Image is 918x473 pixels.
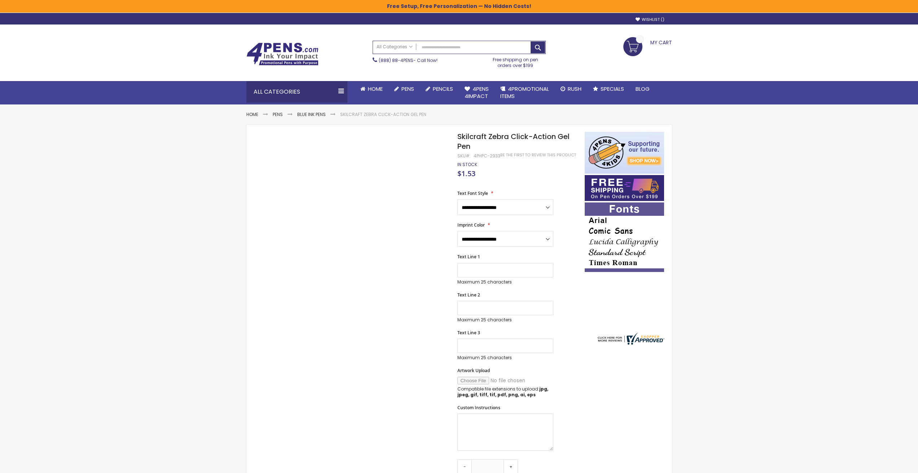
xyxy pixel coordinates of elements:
a: Be the first to review this product [500,152,576,158]
a: Blog [630,81,655,97]
p: Maximum 25 characters [457,279,553,285]
div: Free shipping on pen orders over $199 [485,54,546,68]
img: font-personalization-examples [585,202,664,272]
a: Wishlist [636,17,664,22]
p: Compatible file extensions to upload: [457,386,553,398]
a: Rush [555,81,587,97]
span: Pencils [433,85,453,93]
p: Maximum 25 characters [457,317,553,323]
div: 4PHPC-2933 [474,153,500,159]
li: Skilcraft Zebra Click-Action Gel Pen [340,112,426,117]
span: Home [368,85,383,93]
a: Pens [273,111,283,117]
div: All Categories [246,81,347,103]
span: Custom Instructions [457,405,500,411]
span: Pens [401,85,414,93]
a: (888) 88-4PENS [379,57,413,63]
span: Specials [601,85,624,93]
p: Maximum 25 characters [457,355,553,361]
a: All Categories [373,41,416,53]
span: Blog [636,85,650,93]
strong: SKU [457,153,471,159]
a: Home [355,81,388,97]
a: Specials [587,81,630,97]
a: 4pens.com certificate URL [596,340,664,346]
span: - Call Now! [379,57,438,63]
a: 4PROMOTIONALITEMS [495,81,555,104]
span: $1.53 [457,169,475,178]
span: Rush [568,85,581,93]
span: 4Pens 4impact [465,85,489,100]
span: Artwork Upload [457,367,490,374]
img: 4pens.com widget logo [596,333,664,345]
a: Pencils [420,81,459,97]
span: Text Line 1 [457,254,480,260]
a: Pens [388,81,420,97]
img: Free shipping on orders over $199 [585,175,664,201]
span: All Categories [377,44,413,50]
span: In stock [457,161,477,168]
a: 4Pens4impact [459,81,495,104]
strong: jpg, jpeg, gif, tiff, tif, pdf, png, ai, eps [457,386,548,398]
span: 4PROMOTIONAL ITEMS [500,85,549,100]
img: 4Pens Custom Pens and Promotional Products [246,43,319,66]
a: Home [246,111,258,117]
span: Text Line 2 [457,292,480,298]
span: Text Line 3 [457,330,480,336]
img: 4pens 4 kids [585,132,664,174]
span: Text Font Style [457,190,488,196]
span: Imprint Color [457,222,485,228]
a: Blue ink Pens [297,111,326,117]
span: Skilcraft Zebra Click-Action Gel Pen [457,131,570,151]
div: Availability [457,162,477,168]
